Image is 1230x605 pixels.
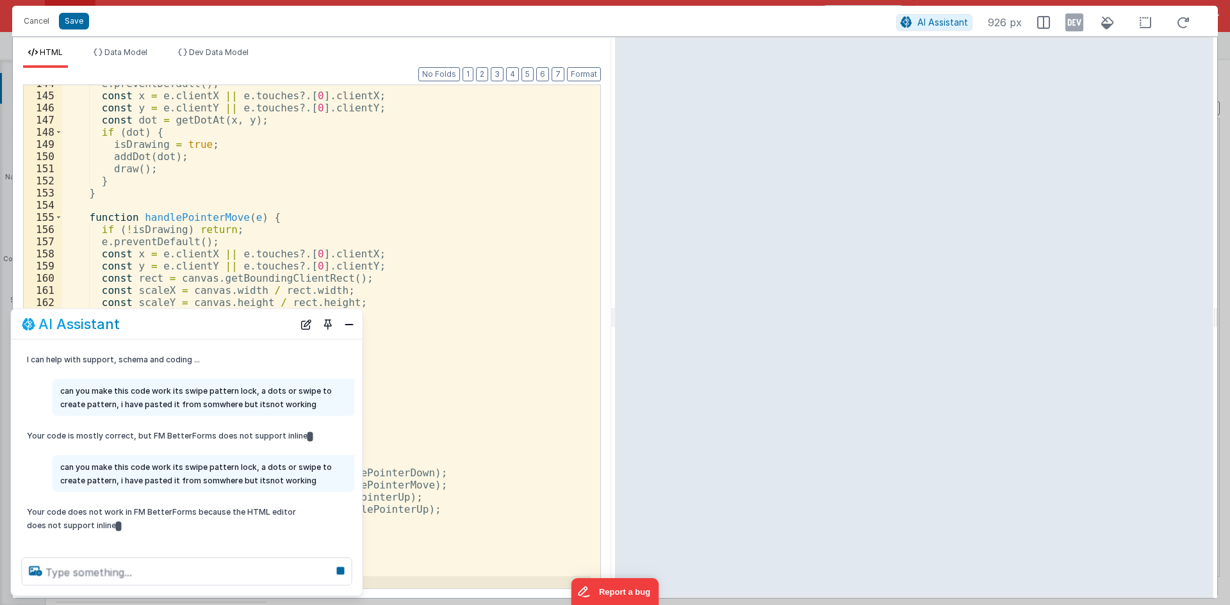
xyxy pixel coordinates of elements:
button: Save [59,13,89,29]
p: Your code is mostly correct, but FM BetterForms does not support inline [27,429,314,442]
span: 926 px [988,15,1022,30]
div: 155 [24,211,62,223]
div: 162 [24,296,62,309]
button: Close [341,315,357,333]
button: 3 [491,67,504,81]
span: AI Assistant [917,17,968,28]
div: 158 [24,248,62,260]
div: 145 [24,90,62,102]
button: Format [567,67,601,81]
div: 150 [24,150,62,163]
span: Data Model [104,47,147,57]
div: 154 [24,199,62,211]
p: can you make this code work its swipe pattern lock, a dots or swipe to create pattern, i have pas... [60,384,347,411]
div: 160 [24,272,62,284]
button: 5 [521,67,534,81]
span: Dev Data Model [189,47,249,57]
button: 7 [552,67,564,81]
span: HTML [40,47,63,57]
button: 1 [463,67,473,81]
button: 6 [536,67,549,81]
button: No Folds [418,67,460,81]
button: 4 [506,67,519,81]
button: AI Assistant [896,14,972,31]
div: 159 [24,260,62,272]
button: New Chat [297,315,315,333]
iframe: Marker.io feedback button [571,578,659,605]
div: 156 [24,223,62,236]
p: I can help with support, schema and coding ... [27,353,314,366]
p: can you make this code work its swipe pattern lock, a dots or swipe to create pattern, i have pas... [60,460,347,487]
div: 149 [24,138,62,150]
p: Your code does not work in FM BetterForms because the HTML editor does not support inline [27,505,314,532]
div: 152 [24,175,62,187]
button: 2 [476,67,488,81]
div: 151 [24,163,62,175]
div: 148 [24,126,62,138]
div: 153 [24,187,62,199]
div: 147 [24,114,62,126]
div: 157 [24,236,62,248]
button: Toggle Pin [319,315,337,333]
div: 146 [24,102,62,114]
h2: AI Assistant [38,316,120,332]
button: Cancel [17,12,56,30]
div: 161 [24,284,62,296]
